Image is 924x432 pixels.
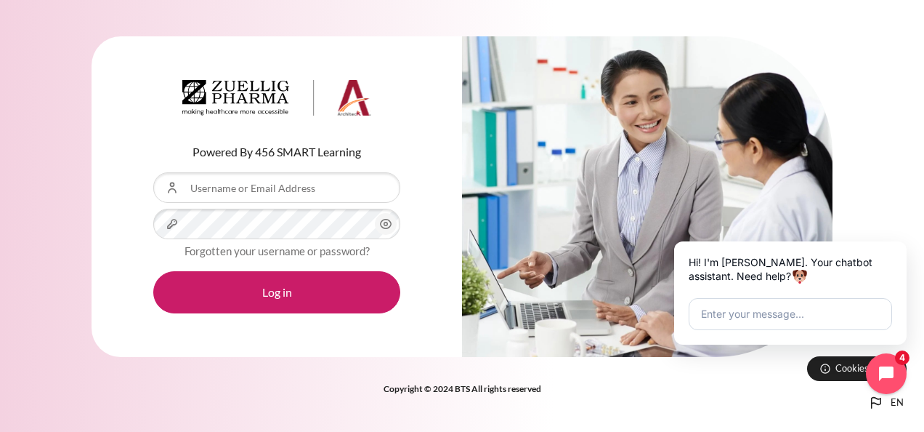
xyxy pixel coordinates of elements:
[891,396,904,410] span: en
[384,383,541,394] strong: Copyright © 2024 BTS All rights reserved
[807,356,907,381] button: Cookies notice
[835,361,896,375] span: Cookies notice
[182,80,371,122] a: Architeck
[153,271,400,313] button: Log in
[862,388,909,417] button: Languages
[153,172,400,203] input: Username or Email Address
[185,244,370,257] a: Forgotten your username or password?
[153,143,400,161] p: Powered By 456 SMART Learning
[182,80,371,116] img: Architeck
